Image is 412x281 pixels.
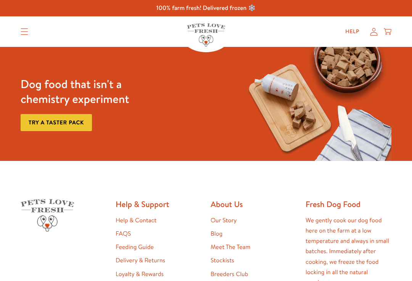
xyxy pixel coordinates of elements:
[240,47,391,161] img: Fussy
[339,24,365,39] a: Help
[116,199,201,209] h2: Help & Support
[14,22,34,41] summary: Translation missing: en.sections.header.menu
[211,199,296,209] h2: About Us
[116,243,154,251] a: Feeding Guide
[211,230,222,238] a: Blog
[21,77,172,106] h3: Dog food that isn't a chemistry experiment
[116,270,164,278] a: Loyalty & Rewards
[374,245,404,273] iframe: Gorgias live chat messenger
[306,199,391,209] h2: Fresh Dog Food
[116,216,156,225] a: Help & Contact
[116,230,131,238] a: FAQS
[211,256,234,265] a: Stockists
[116,256,165,265] a: Delivery & Returns
[187,23,225,47] img: Pets Love Fresh
[211,216,237,225] a: Our Story
[21,199,74,231] img: Pets Love Fresh
[211,270,248,278] a: Breeders Club
[21,114,92,131] a: Try a taster pack
[211,243,250,251] a: Meet The Team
